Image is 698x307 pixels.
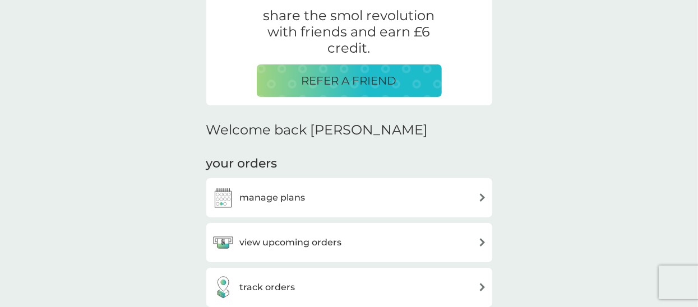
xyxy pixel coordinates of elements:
[257,64,442,97] button: REFER A FRIEND
[240,190,306,205] h3: manage plans
[240,235,342,250] h3: view upcoming orders
[206,122,428,138] h2: Welcome back [PERSON_NAME]
[302,72,397,90] p: REFER A FRIEND
[206,155,278,173] h3: your orders
[478,238,487,246] img: arrow right
[478,283,487,291] img: arrow right
[257,8,442,56] p: share the smol revolution with friends and earn £6 credit.
[478,193,487,202] img: arrow right
[240,280,295,295] h3: track orders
